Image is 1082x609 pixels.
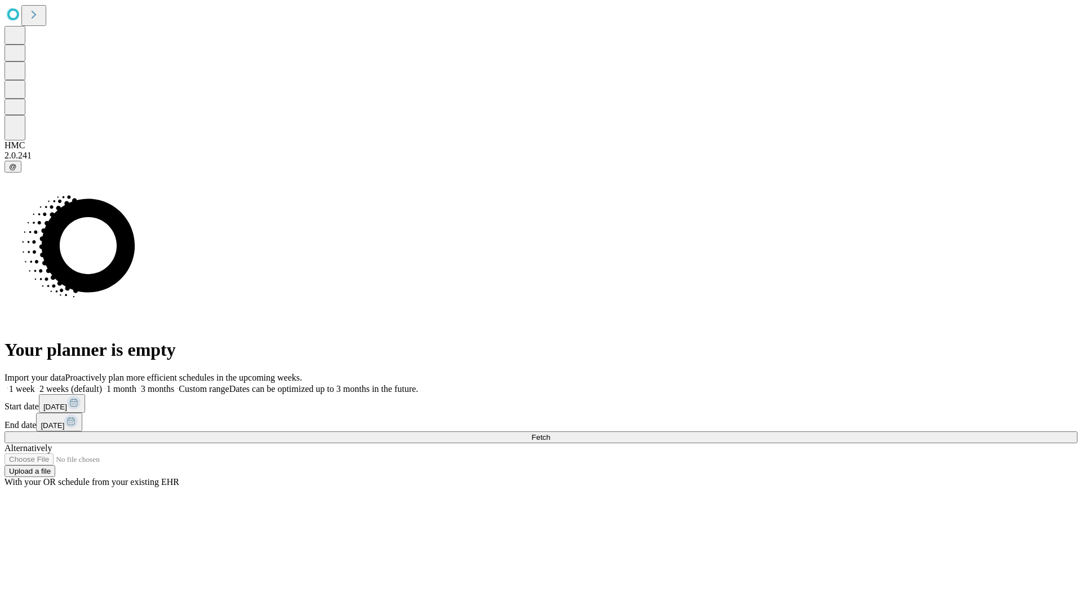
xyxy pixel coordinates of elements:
[39,394,85,413] button: [DATE]
[141,384,174,394] span: 3 months
[9,384,35,394] span: 1 week
[5,151,1077,161] div: 2.0.241
[36,413,82,431] button: [DATE]
[39,384,102,394] span: 2 weeks (default)
[107,384,136,394] span: 1 month
[65,373,302,382] span: Proactively plan more efficient schedules in the upcoming weeks.
[5,394,1077,413] div: Start date
[5,161,21,173] button: @
[5,443,52,453] span: Alternatively
[5,477,179,487] span: With your OR schedule from your existing EHR
[5,465,55,477] button: Upload a file
[41,421,64,430] span: [DATE]
[5,339,1077,360] h1: Your planner is empty
[229,384,418,394] span: Dates can be optimized up to 3 months in the future.
[5,140,1077,151] div: HMC
[531,433,550,442] span: Fetch
[5,413,1077,431] div: End date
[43,403,67,411] span: [DATE]
[5,431,1077,443] button: Fetch
[179,384,229,394] span: Custom range
[9,162,17,171] span: @
[5,373,65,382] span: Import your data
